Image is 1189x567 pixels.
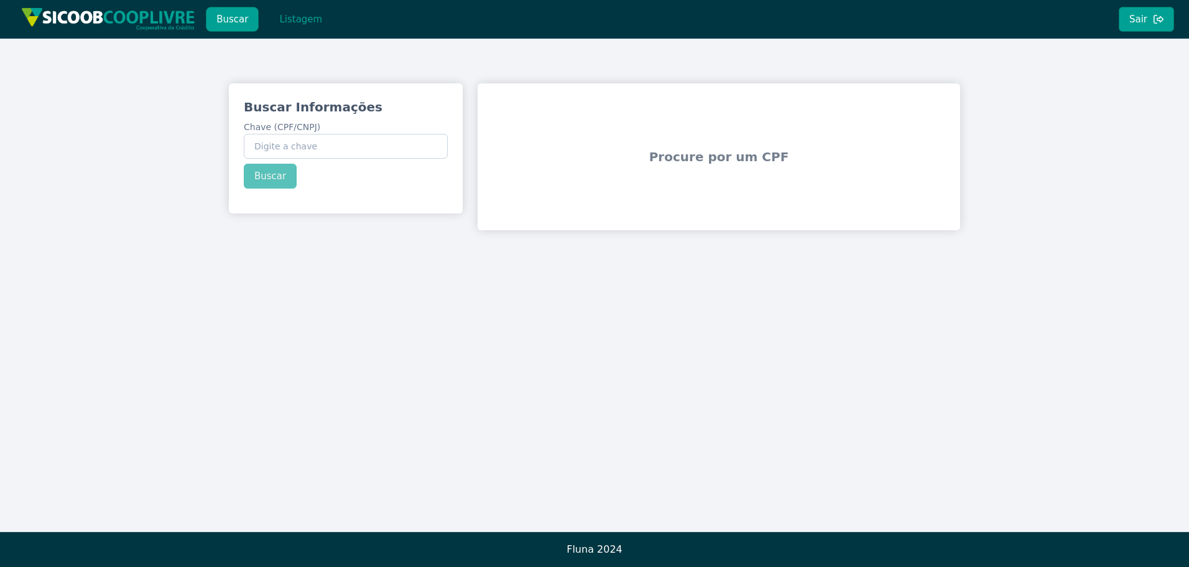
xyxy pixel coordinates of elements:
[567,543,622,555] span: Fluna 2024
[244,134,448,159] input: Chave (CPF/CNPJ)
[1119,7,1174,32] button: Sair
[244,122,320,132] span: Chave (CPF/CNPJ)
[269,7,333,32] button: Listagem
[244,98,448,116] h3: Buscar Informações
[483,118,955,195] span: Procure por um CPF
[206,7,259,32] button: Buscar
[21,7,195,30] img: img/sicoob_cooplivre.png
